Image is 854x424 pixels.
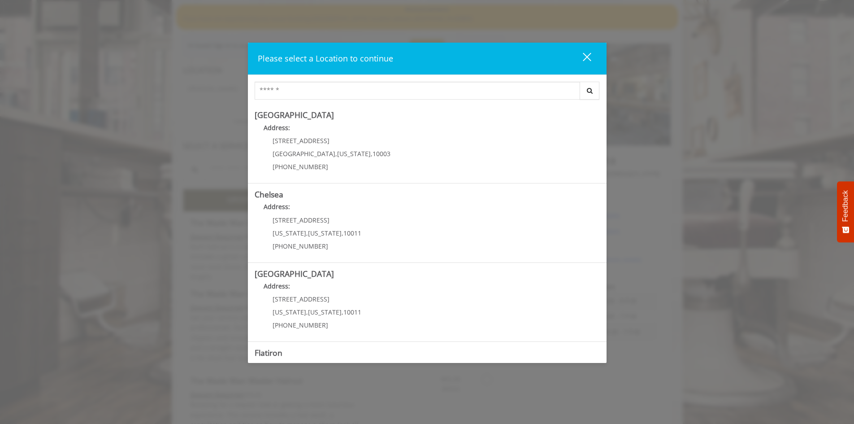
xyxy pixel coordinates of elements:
[342,229,343,237] span: ,
[306,229,308,237] span: ,
[306,308,308,316] span: ,
[255,347,282,358] b: Flatiron
[308,308,342,316] span: [US_STATE]
[342,308,343,316] span: ,
[566,49,597,68] button: close dialog
[273,242,328,250] span: [PHONE_NUMBER]
[273,162,328,171] span: [PHONE_NUMBER]
[343,308,361,316] span: 10011
[273,229,306,237] span: [US_STATE]
[343,229,361,237] span: 10011
[837,181,854,242] button: Feedback - Show survey
[273,136,329,145] span: [STREET_ADDRESS]
[572,52,590,66] div: close dialog
[273,321,328,329] span: [PHONE_NUMBER]
[255,82,600,104] div: Center Select
[841,190,850,222] span: Feedback
[585,87,595,94] i: Search button
[373,149,390,158] span: 10003
[264,282,290,290] b: Address:
[371,149,373,158] span: ,
[308,229,342,237] span: [US_STATE]
[273,216,329,224] span: [STREET_ADDRESS]
[273,149,335,158] span: [GEOGRAPHIC_DATA]
[335,149,337,158] span: ,
[258,53,393,64] span: Please select a Location to continue
[264,202,290,211] b: Address:
[337,149,371,158] span: [US_STATE]
[255,268,334,279] b: [GEOGRAPHIC_DATA]
[255,109,334,120] b: [GEOGRAPHIC_DATA]
[273,308,306,316] span: [US_STATE]
[264,123,290,132] b: Address:
[255,82,580,100] input: Search Center
[273,295,329,303] span: [STREET_ADDRESS]
[255,189,283,200] b: Chelsea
